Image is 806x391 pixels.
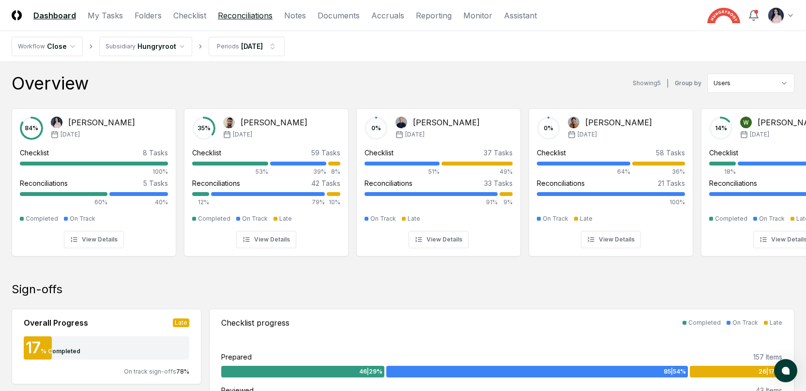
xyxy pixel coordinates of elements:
div: Workflow [18,42,45,51]
div: Checklist [20,148,49,158]
nav: breadcrumb [12,37,285,56]
button: View Details [236,231,296,248]
div: On Track [759,214,785,223]
a: Accruals [371,10,404,21]
div: 8 Tasks [143,148,168,158]
a: Monitor [463,10,492,21]
button: View Details [64,231,124,248]
div: 9% [500,198,513,207]
div: 8% [328,167,340,176]
label: Group by [675,80,701,86]
div: On Track [543,214,568,223]
a: Dashboard [33,10,76,21]
div: 40% [109,198,168,207]
div: Periods [217,42,239,51]
div: % Completed [41,347,80,356]
div: 58 Tasks [656,148,685,158]
span: [DATE] [578,130,597,139]
div: Late [770,318,782,327]
div: Checklist progress [221,317,289,329]
span: 78 % [176,368,189,375]
span: On track sign-offs [124,368,176,375]
img: Imran Elahi [223,117,235,128]
a: 0%Steve Murphy[PERSON_NAME][DATE]Checklist58 Tasks64%36%Reconciliations21 Tasks100%On TrackLateVi... [529,101,693,256]
div: Late [580,214,593,223]
div: 33 Tasks [484,178,513,188]
div: On Track [732,318,758,327]
span: [DATE] [405,130,425,139]
div: On Track [370,214,396,223]
div: 10% [327,198,340,207]
div: Completed [198,214,230,223]
div: On Track [70,214,95,223]
img: Wesley Xu [740,117,752,128]
div: 37 Tasks [484,148,513,158]
div: Showing 5 [633,79,661,88]
div: 21 Tasks [658,178,685,188]
img: Logo [12,10,22,20]
div: 36% [632,167,685,176]
a: Checklist [173,10,206,21]
img: Gaile De Leon [51,117,62,128]
a: Notes [284,10,306,21]
a: 84%Gaile De Leon[PERSON_NAME][DATE]Checklist8 Tasks100%Reconciliations5 Tasks60%40%CompletedOn Tr... [12,101,176,256]
span: [DATE] [61,130,80,139]
div: Checklist [537,148,566,158]
a: My Tasks [88,10,123,21]
div: 18% [709,167,736,176]
button: View Details [409,231,469,248]
div: 39% [270,167,326,176]
div: Reconciliations [537,178,585,188]
div: Sign-offs [12,282,794,297]
div: [PERSON_NAME] [68,117,135,128]
div: 51% [365,167,440,176]
a: Folders [135,10,162,21]
div: 64% [537,167,630,176]
span: 46 | 29 % [359,367,382,376]
div: Reconciliations [20,178,68,188]
div: 49% [441,167,513,176]
div: 59 Tasks [311,148,340,158]
a: Documents [318,10,360,21]
div: 42 Tasks [311,178,340,188]
button: atlas-launcher [774,359,797,382]
div: Checklist [709,148,738,158]
div: 79% [211,198,324,207]
div: Completed [715,214,747,223]
div: Overall Progress [24,317,88,329]
img: ACg8ocK1rwy8eqCe8mfIxWeyxIbp_9IQcG1JX1XyIUBvatxmYFCosBjk=s96-c [768,8,784,23]
div: Prepared [221,352,252,362]
div: Subsidiary [106,42,136,51]
span: [DATE] [233,130,252,139]
a: Assistant [504,10,537,21]
div: 17 [24,340,41,356]
div: Late [408,214,420,223]
div: Reconciliations [365,178,412,188]
div: 5 Tasks [143,178,168,188]
div: Completed [688,318,721,327]
div: [PERSON_NAME] [413,117,480,128]
div: 53% [192,167,268,176]
div: Late [173,318,189,327]
span: 26 | 17 % [759,367,780,376]
div: On Track [242,214,268,223]
div: [DATE] [241,41,263,51]
div: Reconciliations [192,178,240,188]
a: Reconciliations [218,10,273,21]
div: 91% [365,198,498,207]
div: Checklist [192,148,221,158]
img: Hungryroot logo [707,8,740,23]
div: 12% [192,198,209,207]
div: 100% [20,167,168,176]
div: [PERSON_NAME] [241,117,307,128]
a: Reporting [416,10,452,21]
div: Late [279,214,292,223]
div: [PERSON_NAME] [585,117,652,128]
div: Overview [12,74,89,93]
img: Steve Murphy [568,117,579,128]
div: 100% [537,198,685,207]
a: 0%Jim Bulger[PERSON_NAME][DATE]Checklist37 Tasks51%49%Reconciliations33 Tasks91%9%On TrackLateVie... [356,101,521,256]
div: Completed [26,214,58,223]
img: Jim Bulger [395,117,407,128]
div: 60% [20,198,107,207]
